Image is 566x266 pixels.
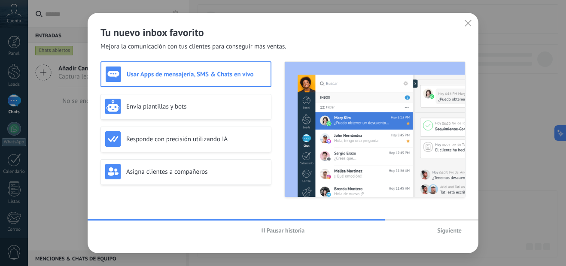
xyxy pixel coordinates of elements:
span: Siguiente [437,227,462,233]
h2: Tu nuevo inbox favorito [100,26,466,39]
span: Mejora la comunicación con tus clientes para conseguir más ventas. [100,42,286,51]
h3: Envía plantillas y bots [126,103,267,111]
button: Siguiente [433,224,466,237]
h3: Usar Apps de mensajería, SMS & Chats en vivo [127,70,266,79]
span: Pausar historia [267,227,305,233]
h3: Asigna clientes a compañeros [126,168,267,176]
h3: Responde con precisión utilizando IA [126,135,267,143]
button: Pausar historia [258,224,309,237]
